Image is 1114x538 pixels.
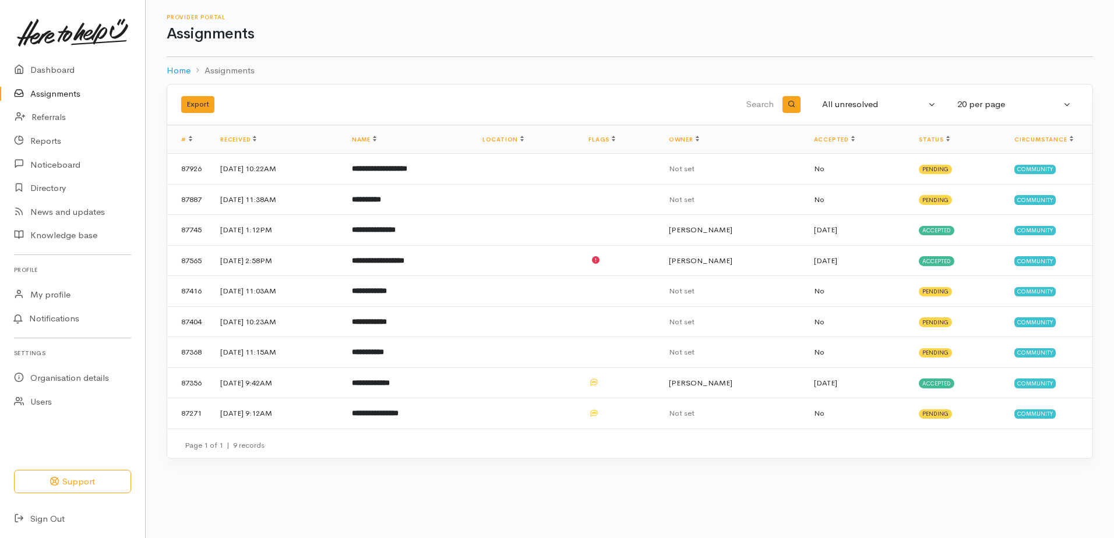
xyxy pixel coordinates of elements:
td: [DATE] 10:23AM [211,306,343,337]
span: Community [1014,195,1056,204]
span: Community [1014,348,1056,358]
time: [DATE] [814,256,837,266]
span: Accepted [919,256,954,266]
a: Circumstance [1014,136,1073,143]
td: 87368 [167,337,211,368]
td: 87565 [167,245,211,276]
h1: Assignments [167,26,1093,43]
span: No [814,317,824,327]
span: No [814,347,824,357]
h6: Profile [14,262,131,278]
span: No [814,408,824,418]
a: Flags [588,136,615,143]
a: Location [482,136,524,143]
a: Accepted [814,136,855,143]
h6: Provider Portal [167,14,1093,20]
td: 87926 [167,154,211,185]
span: Not set [669,317,695,327]
button: 20 per page [950,93,1078,116]
td: [DATE] 1:12PM [211,215,343,246]
span: [PERSON_NAME] [669,378,732,388]
span: Pending [919,165,952,174]
span: Community [1014,378,1056,388]
span: Pending [919,317,952,327]
span: No [814,164,824,174]
td: [DATE] 10:22AM [211,154,343,185]
span: Community [1014,287,1056,296]
button: Export [181,96,214,113]
span: | [227,440,230,450]
td: [DATE] 9:42AM [211,367,343,398]
td: 87887 [167,184,211,215]
span: Pending [919,348,952,358]
time: [DATE] [814,378,837,388]
td: 87404 [167,306,211,337]
span: No [814,286,824,296]
span: Pending [919,287,952,296]
td: [DATE] 2:58PM [211,245,343,276]
td: [DATE] 11:15AM [211,337,343,368]
span: Not set [669,194,695,204]
span: Community [1014,317,1056,327]
span: Community [1014,256,1056,266]
span: No [814,194,824,204]
a: Name [352,136,376,143]
span: [PERSON_NAME] [669,256,732,266]
div: 20 per page [957,98,1061,111]
small: Page 1 of 1 9 records [185,440,265,450]
h6: Settings [14,345,131,361]
time: [DATE] [814,225,837,235]
a: # [181,136,192,143]
td: 87416 [167,276,211,307]
button: All unresolved [815,93,943,116]
input: Search [498,91,776,119]
span: Accepted [919,378,954,388]
button: Support [14,470,131,494]
a: Home [167,64,191,77]
li: Assignments [191,64,255,77]
div: All unresolved [822,98,926,111]
td: [DATE] 11:03AM [211,276,343,307]
td: 87271 [167,398,211,429]
span: Not set [669,347,695,357]
td: 87356 [167,367,211,398]
span: [PERSON_NAME] [669,225,732,235]
span: Community [1014,409,1056,419]
span: Not set [669,408,695,418]
td: 87745 [167,215,211,246]
span: Accepted [919,226,954,235]
a: Received [220,136,256,143]
a: Status [919,136,950,143]
span: Pending [919,195,952,204]
span: Not set [669,164,695,174]
span: Community [1014,226,1056,235]
span: Pending [919,409,952,419]
a: Owner [669,136,699,143]
td: [DATE] 11:38AM [211,184,343,215]
span: Not set [669,286,695,296]
nav: breadcrumb [167,57,1093,84]
span: Community [1014,165,1056,174]
td: [DATE] 9:12AM [211,398,343,429]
